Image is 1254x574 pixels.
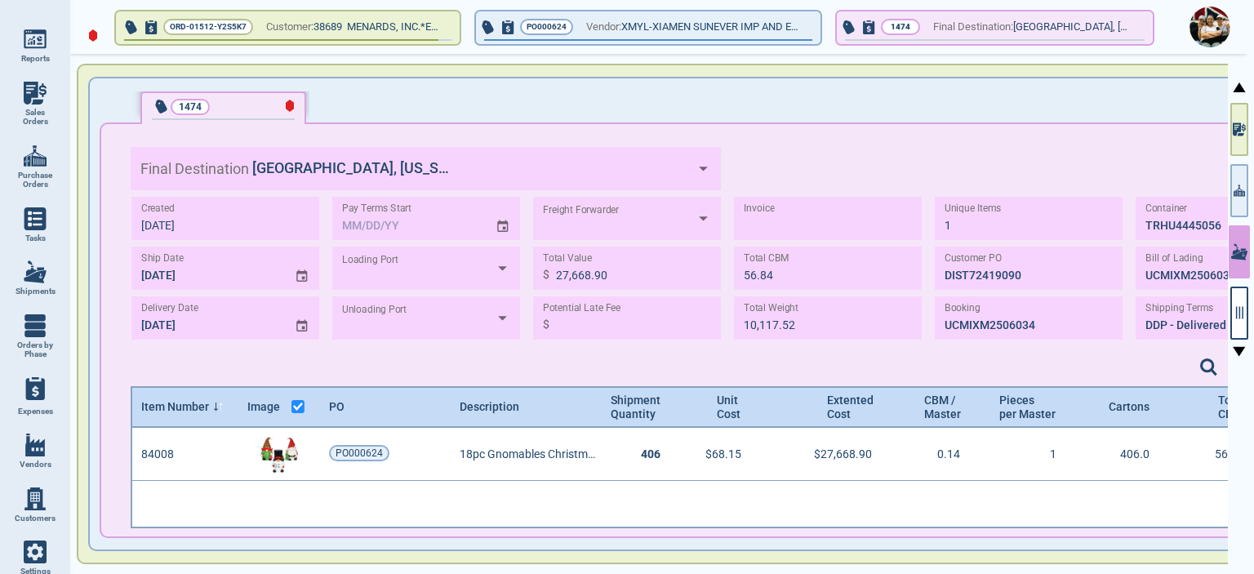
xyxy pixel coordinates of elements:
[18,407,53,416] span: Expenses
[933,18,1013,37] span: Final Destination:
[342,254,398,265] label: Loading Port
[131,296,282,340] input: MM/DD/YY
[460,400,519,413] span: Description
[24,434,47,456] img: menu_icon
[141,302,198,314] label: Delivery Date
[945,202,1001,215] label: Unique Items
[15,514,56,523] span: Customers
[131,247,282,290] input: MM/DD/YY
[489,204,520,233] button: Choose date
[24,28,47,51] img: menu_icon
[342,304,407,314] label: Unloading Port
[924,394,976,420] span: CBM / Master
[764,428,895,481] div: $27,668.90
[13,340,57,359] span: Orders by Phase
[141,252,184,265] label: Ship Date
[24,314,47,337] img: menu_icon
[1013,18,1132,37] span: [GEOGRAPHIC_DATA], [US_STATE]
[691,154,716,183] button: Open
[1190,7,1230,47] img: Avatar
[1145,202,1187,215] label: Container
[683,428,764,481] div: $68.15
[141,400,209,413] span: Item Number
[837,11,1153,44] button: 1474Final Destination:[GEOGRAPHIC_DATA], [US_STATE]
[16,287,56,296] span: Shipments
[611,394,660,420] span: Shipment Quantity
[744,202,775,215] label: Invoice
[945,252,1002,265] label: Customer PO
[476,11,820,44] button: PO000624Vendor:XMYL-XIAMEN SUNEVER IMP AND EXP CO LTD
[332,197,482,240] input: MM/DD/YY
[329,445,389,461] a: PO000624
[945,302,981,314] label: Booking
[13,108,57,127] span: Sales Orders
[313,18,347,37] span: 38689
[543,266,549,283] p: $
[170,19,247,35] span: ORD-01512-Y2S5K7
[336,445,383,461] span: PO000624
[179,99,202,115] p: 1474
[1218,394,1243,420] span: Total CBM
[132,428,238,481] div: 84008
[24,145,47,167] img: menu_icon
[24,541,47,563] img: menu_icon
[891,19,910,35] p: 1474
[985,428,1078,481] div: 1
[288,304,319,332] button: Choose date, selected date is Aug 19, 2025
[895,428,985,481] div: 0.14
[543,316,549,333] p: $
[329,400,345,413] span: PO
[20,460,51,469] span: Vendors
[717,394,741,420] span: Unit Cost
[490,304,515,332] button: Open
[24,82,47,105] img: menu_icon
[266,18,313,37] span: Customer:
[285,100,295,112] img: LateIcon
[691,204,716,233] button: Open
[347,20,481,33] span: MENARDS, INC.*EAU CLAIRE
[247,400,280,413] span: Image
[259,434,300,475] img: 84008Img
[140,158,249,180] label: Final Destination
[25,234,46,243] span: Tasks
[24,207,47,230] img: menu_icon
[88,29,98,42] img: diamond
[527,19,567,35] span: PO000624
[460,447,596,461] span: 18pc Gnomables Christmas 2024 Ornament [PERSON_NAME], St. Nic, Snowman [PERSON_NAME] Asst
[543,302,620,314] label: Potential Late Fee
[543,251,592,264] label: Total Value
[543,204,619,215] label: Freight Forwarder
[21,54,50,64] span: Reports
[744,301,798,314] label: Total Weight
[116,11,460,44] button: ORD-01512-Y2S5K7Customer:38689 MENARDS, INC.*EAU CLAIRE
[1145,302,1213,314] label: Shipping Terms
[13,171,57,189] span: Purchase Orders
[24,260,47,283] img: menu_icon
[141,202,175,215] label: Created
[621,18,799,37] span: XMYL-XIAMEN SUNEVER IMP AND EXP CO LTD
[744,252,789,265] label: Total CBM
[827,394,872,420] span: Extented Cost
[24,487,47,510] img: menu_icon
[999,394,1056,420] span: Pieces per Master
[641,447,660,461] span: 406
[586,18,621,37] span: Vendor:
[490,254,515,283] button: Open
[342,202,411,215] label: Pay Terms Start
[1109,400,1149,413] span: Cartons
[288,254,319,283] button: Choose date, selected date is Jul 19, 2025
[1120,447,1149,461] span: 406.0
[1145,252,1203,265] label: Bill of Lading
[131,197,309,240] input: MM/DD/YY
